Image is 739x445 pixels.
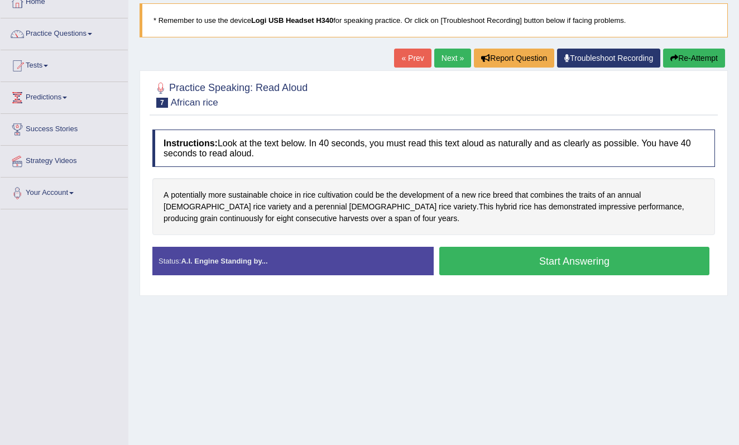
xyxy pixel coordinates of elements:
[557,49,660,68] a: Troubleshoot Recording
[455,189,459,201] span: Click to see word definition
[354,189,373,201] span: Click to see word definition
[534,201,546,213] span: Click to see word definition
[434,49,471,68] a: Next »
[1,146,128,174] a: Strategy Videos
[607,189,616,201] span: Click to see word definition
[349,201,437,213] span: Click to see word definition
[566,189,577,201] span: Click to see word definition
[253,201,266,213] span: Click to see word definition
[303,189,316,201] span: Click to see word definition
[164,213,198,224] span: Click to see word definition
[478,189,491,201] span: Click to see word definition
[295,189,301,201] span: Click to see word definition
[152,178,715,235] div: . , .
[152,80,308,108] h2: Practice Speaking: Read Aloud
[270,189,292,201] span: Click to see word definition
[228,189,268,201] span: Click to see word definition
[438,213,457,224] span: Click to see word definition
[265,213,274,224] span: Click to see word definition
[617,189,641,201] span: Click to see word definition
[479,201,493,213] span: Click to see word definition
[208,189,226,201] span: Click to see word definition
[315,201,347,213] span: Click to see word definition
[515,189,528,201] span: Click to see word definition
[296,213,337,224] span: Click to see word definition
[579,189,596,201] span: Click to see word definition
[181,257,267,265] strong: A.I. Engine Standing by...
[496,201,517,213] span: Click to see word definition
[1,50,128,78] a: Tests
[493,189,513,201] span: Click to see word definition
[164,138,218,148] b: Instructions:
[308,201,313,213] span: Click to see word definition
[663,49,725,68] button: Re-Attempt
[219,213,263,224] span: Click to see word definition
[462,189,476,201] span: Click to see word definition
[276,213,293,224] span: Click to see word definition
[638,201,682,213] span: Click to see word definition
[447,189,453,201] span: Click to see word definition
[371,213,386,224] span: Click to see word definition
[1,82,128,110] a: Predictions
[439,201,452,213] span: Click to see word definition
[388,213,392,224] span: Click to see word definition
[152,247,434,275] div: Status:
[251,16,333,25] b: Logi USB Headset H340
[156,98,168,108] span: 7
[519,201,532,213] span: Click to see word definition
[293,201,306,213] span: Click to see word definition
[1,18,128,46] a: Practice Questions
[474,49,554,68] button: Report Question
[200,213,217,224] span: Click to see word definition
[171,189,206,201] span: Click to see word definition
[395,213,411,224] span: Click to see word definition
[400,189,444,201] span: Click to see word definition
[1,114,128,142] a: Success Stories
[339,213,368,224] span: Click to see word definition
[1,178,128,205] a: Your Account
[414,213,420,224] span: Click to see word definition
[394,49,431,68] a: « Prev
[376,189,385,201] span: Click to see word definition
[549,201,597,213] span: Click to see word definition
[140,3,728,37] blockquote: * Remember to use the device for speaking practice. Or click on [Troubleshoot Recording] button b...
[530,189,564,201] span: Click to see word definition
[439,247,709,275] button: Start Answering
[152,130,715,167] h4: Look at the text below. In 40 seconds, you must read this text aloud as naturally and as clearly ...
[164,189,169,201] span: Click to see word definition
[164,201,251,213] span: Click to see word definition
[171,97,218,108] small: African rice
[454,201,477,213] span: Click to see word definition
[318,189,352,201] span: Click to see word definition
[423,213,436,224] span: Click to see word definition
[386,189,397,201] span: Click to see word definition
[598,201,636,213] span: Click to see word definition
[598,189,604,201] span: Click to see word definition
[268,201,291,213] span: Click to see word definition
